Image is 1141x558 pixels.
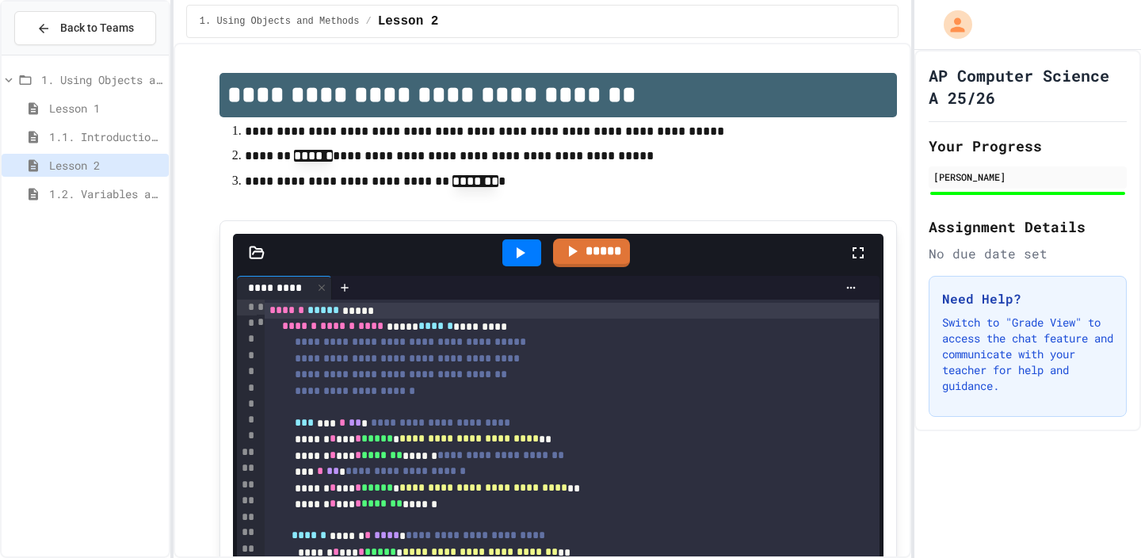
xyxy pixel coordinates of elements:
span: Lesson 2 [49,157,162,174]
span: Lesson 2 [378,12,439,31]
h3: Need Help? [942,289,1113,308]
span: 1. Using Objects and Methods [200,15,360,28]
p: Switch to "Grade View" to access the chat feature and communicate with your teacher for help and ... [942,315,1113,394]
h1: AP Computer Science A 25/26 [929,64,1127,109]
span: 1. Using Objects and Methods [41,71,162,88]
div: [PERSON_NAME] [933,170,1122,184]
span: / [365,15,371,28]
span: 1.1. Introduction to Algorithms, Programming, and Compilers [49,128,162,145]
h2: Assignment Details [929,216,1127,238]
div: My Account [927,6,976,43]
span: Lesson 1 [49,100,162,117]
span: Back to Teams [60,20,134,36]
h2: Your Progress [929,135,1127,157]
span: 1.2. Variables and Data Types [49,185,162,202]
div: No due date set [929,244,1127,263]
button: Back to Teams [14,11,156,45]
